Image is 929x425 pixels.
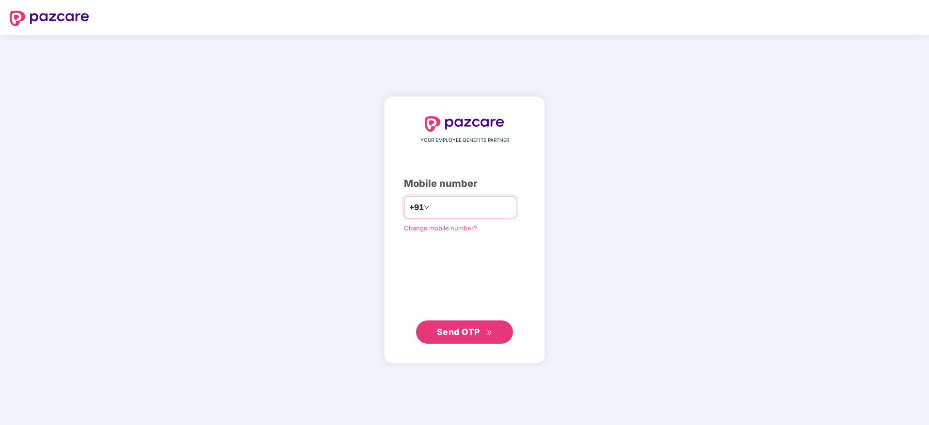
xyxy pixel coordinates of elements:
div: Mobile number [404,176,525,191]
span: YOUR EMPLOYEE BENEFITS PARTNER [420,137,509,144]
span: +91 [409,201,424,213]
span: double-right [486,330,493,336]
span: down [424,204,430,210]
a: Change mobile number? [404,224,477,232]
span: Send OTP [437,327,480,337]
img: logo [10,11,89,26]
button: Send OTPdouble-right [416,320,513,344]
img: logo [425,116,504,132]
